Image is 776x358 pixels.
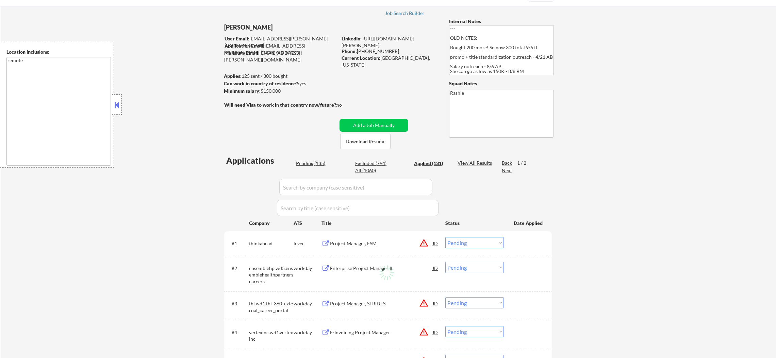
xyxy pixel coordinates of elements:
strong: Mailslurp Email: [224,50,260,56]
div: Squad Notes [449,80,554,87]
button: warning_amber [419,327,429,337]
input: Search by title (case sensitive) [277,200,439,216]
div: $150,000 [224,88,337,94]
div: lever [294,240,321,247]
div: Next [502,167,513,174]
div: E-Invoicing Project Manager [330,329,433,336]
div: yes [224,80,335,87]
button: Download Resume [340,134,391,149]
div: vertexinc.wd1.vertexinc [249,329,294,342]
strong: Will need Visa to work in that country now/future?: [224,102,337,108]
div: #2 [232,265,244,272]
div: [EMAIL_ADDRESS][PERSON_NAME][DOMAIN_NAME] [224,50,337,63]
div: ATS [294,220,321,227]
div: workday [294,265,321,272]
div: Location Inclusions: [6,49,111,55]
input: Search by company (case sensitive) [279,179,432,195]
div: no [336,102,356,108]
div: Internal Notes [449,18,554,25]
div: JD [432,262,439,274]
strong: Minimum salary: [224,88,261,94]
div: [EMAIL_ADDRESS][PERSON_NAME][DOMAIN_NAME] [225,42,337,56]
div: Title [321,220,439,227]
button: warning_amber [419,238,429,248]
div: JD [432,237,439,249]
div: #3 [232,300,244,307]
div: Status [445,217,504,229]
div: #4 [232,329,244,336]
div: fhi.wd1.fhi_360_external_career_portal [249,300,294,314]
div: Job Search Builder [385,11,425,16]
div: 125 sent / 300 bought [224,73,337,79]
div: Excluded (794) [355,160,389,167]
strong: Current Location: [342,55,380,61]
strong: LinkedIn: [342,36,362,41]
div: Pending (135) [296,160,330,167]
button: Add a Job Manually [340,119,408,132]
div: Applied (131) [414,160,448,167]
strong: User Email: [225,36,249,41]
div: thinkahead [249,240,294,247]
div: Date Applied [514,220,544,227]
strong: Can work in country of residence?: [224,80,299,86]
div: Applications [226,157,294,165]
a: [URL][DOMAIN_NAME][PERSON_NAME] [342,36,414,48]
div: 1 / 2 [517,160,533,166]
div: [PERSON_NAME] [224,23,364,32]
div: [EMAIL_ADDRESS][PERSON_NAME][DOMAIN_NAME] [225,35,337,49]
div: Project Manager, STRIDES [330,300,433,307]
a: Job Search Builder [385,11,425,17]
div: All (1060) [355,167,389,174]
div: workday [294,300,321,307]
div: #1 [232,240,244,247]
strong: Applies: [224,73,242,79]
div: [GEOGRAPHIC_DATA], [US_STATE] [342,55,438,68]
div: Project Manager, ESM [330,240,433,247]
div: JD [432,297,439,309]
strong: Application Email: [225,43,265,49]
div: workday [294,329,321,336]
button: warning_amber [419,298,429,308]
div: View All Results [458,160,494,166]
div: ensemblehp.wd5.ensemblehealthpartnerscareers [249,265,294,285]
div: Back [502,160,513,166]
strong: Phone: [342,48,357,54]
div: Enterprise Project Manager II [330,265,433,272]
div: JD [432,326,439,338]
div: [PHONE_NUMBER] [342,48,438,55]
div: Company [249,220,294,227]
